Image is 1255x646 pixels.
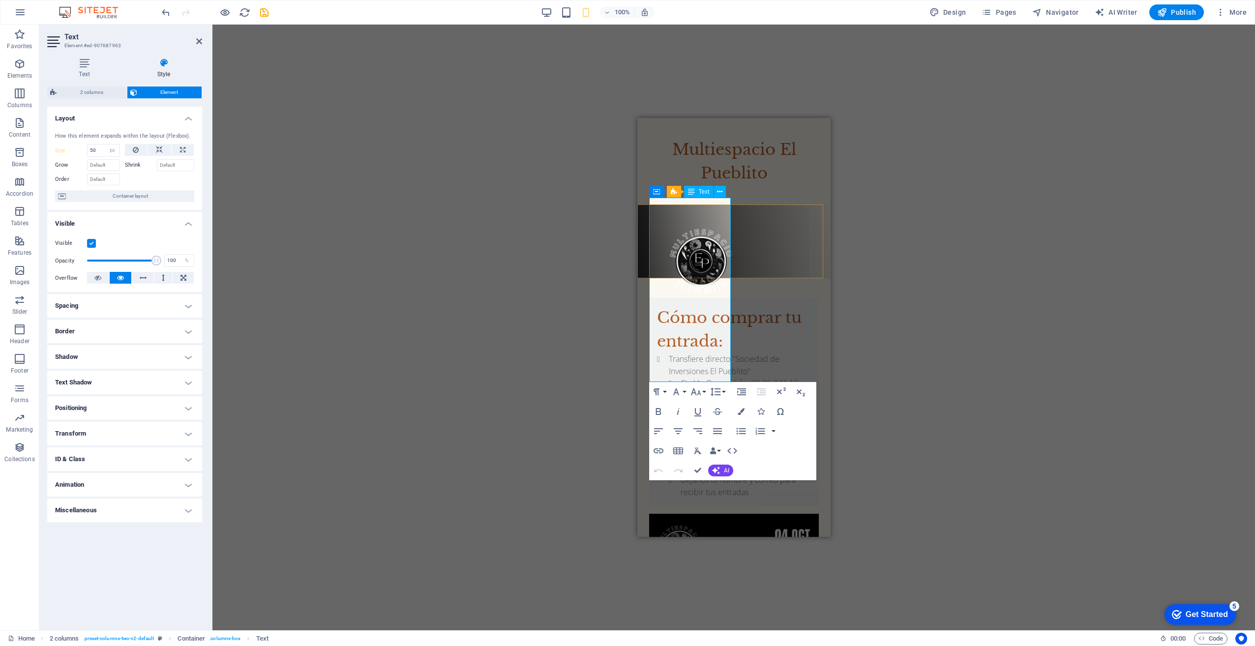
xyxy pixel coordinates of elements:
nav: breadcrumb [50,633,269,645]
p: Collections [4,455,34,463]
button: 2 columns [47,87,127,98]
button: Insert Link [649,441,668,461]
p: Header [10,337,30,345]
span: Pages [982,7,1016,17]
button: Bold (Ctrl+B) [649,402,668,421]
button: Clear Formatting [688,441,707,461]
span: . columns-box [209,633,240,645]
button: Usercentrics [1235,633,1247,645]
button: Navigator [1028,4,1083,20]
label: Visible [55,237,87,249]
span: 00 00 [1170,633,1186,645]
button: Ordered List [770,421,777,441]
button: Decrease Indent [752,382,771,402]
button: Special Characters [771,402,790,421]
button: Code [1194,633,1227,645]
i: Save (Ctrl+S) [259,7,270,18]
span: Click to select. Double-click to edit [256,633,269,645]
h4: Animation [47,473,202,497]
button: Redo (Ctrl+Shift+Z) [669,461,687,480]
button: Line Height [708,382,727,402]
span: Container layout [69,190,191,202]
span: Text [699,189,710,195]
h4: Visible [47,212,202,230]
p: Columns [7,101,32,109]
button: Underline (Ctrl+U) [688,402,707,421]
p: Content [9,131,30,139]
span: . preset-columns-two-v2-default [83,633,154,645]
h6: 100% [615,6,630,18]
label: Shrink [125,159,157,171]
button: Undo (Ctrl+Z) [649,461,668,480]
button: Icons [751,402,770,421]
label: Grow [55,159,87,171]
button: undo [160,6,172,18]
p: Marketing [6,426,33,434]
p: Boxes [12,160,28,168]
button: Container layout [55,190,194,202]
button: More [1212,4,1251,20]
span: AI [724,468,729,473]
p: Elements [7,72,32,80]
h4: ID & Class [47,447,202,471]
h4: Miscellaneous [47,499,202,522]
p: Favorites [7,42,32,50]
button: HTML [723,441,742,461]
button: Subscript [791,382,810,402]
h4: Spacing [47,294,202,318]
h3: Element #ed-907687963 [64,41,182,50]
h4: Style [125,58,202,79]
h6: Session time [1160,633,1186,645]
h4: Layout [47,107,202,124]
input: Default [87,174,120,185]
span: Design [929,7,966,17]
i: On resize automatically adjust zoom level to fit chosen device. [640,8,649,17]
input: Default [87,159,120,171]
button: Align Center [669,421,687,441]
button: Data Bindings [708,441,722,461]
i: Undo: Change text (Ctrl+Z) [160,7,172,18]
button: Align Right [688,421,707,441]
button: AI [708,465,733,476]
span: 2 columns [60,87,124,98]
span: Navigator [1032,7,1079,17]
h4: Shadow [47,345,202,369]
div: Get Started 5 items remaining, 0% complete [8,5,80,26]
span: More [1216,7,1247,17]
h4: Transform [47,422,202,445]
p: Images [10,278,30,286]
label: Size [55,148,87,153]
button: Increase Indent [732,382,751,402]
button: Colors [732,402,750,421]
h4: Border [47,320,202,343]
span: Click to select. Double-click to edit [50,633,79,645]
span: Publish [1157,7,1196,17]
button: Ordered List [751,421,770,441]
input: Default [157,159,195,171]
div: How this element expands within the layout (Flexbox). [55,132,194,141]
i: Reload page [239,7,250,18]
h4: Text [47,58,125,79]
button: Pages [978,4,1020,20]
button: Insert Table [669,441,687,461]
span: Code [1198,633,1223,645]
button: Publish [1149,4,1204,20]
button: Superscript [772,382,790,402]
button: Font Family [669,382,687,402]
button: Element [127,87,202,98]
p: Forms [11,396,29,404]
span: Click to select. Double-click to edit [178,633,205,645]
button: Align Justify [708,421,727,441]
label: Order [55,174,87,185]
p: Footer [11,367,29,375]
img: Editor Logo [57,6,130,18]
button: save [258,6,270,18]
span: AI Writer [1095,7,1137,17]
div: Get Started [29,11,71,20]
p: Features [8,249,31,257]
p: Accordion [6,190,33,198]
i: This element is a customizable preset [158,636,162,641]
label: Opacity [55,258,87,264]
button: AI Writer [1091,4,1141,20]
p: Tables [11,219,29,227]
